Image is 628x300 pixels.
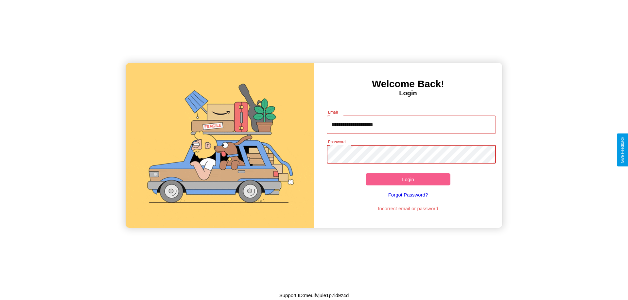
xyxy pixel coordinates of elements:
p: Incorrect email or password [323,204,493,213]
div: Give Feedback [620,137,625,163]
h3: Welcome Back! [314,78,502,89]
p: Support ID: meuifvjule1p7ld9z4d [279,291,349,300]
label: Password [328,139,345,145]
img: gif [126,63,314,228]
a: Forgot Password? [323,185,493,204]
label: Email [328,109,338,115]
h4: Login [314,89,502,97]
button: Login [366,173,450,185]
